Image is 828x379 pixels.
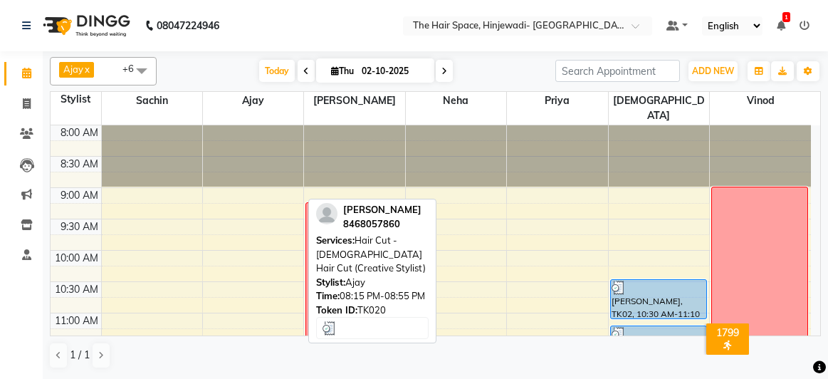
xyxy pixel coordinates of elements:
[52,313,101,328] div: 11:00 AM
[611,326,706,355] div: [PERSON_NAME], TK02, 11:15 AM-11:45 AM, [PERSON_NAME]
[157,6,219,46] b: 08047224946
[122,63,145,74] span: +6
[70,348,90,363] span: 1 / 1
[58,157,101,172] div: 8:30 AM
[316,276,345,288] span: Stylist:
[507,92,607,110] span: Priya
[611,280,706,318] div: [PERSON_NAME], TK02, 10:30 AM-11:10 AM, Hair Cut - [DEMOGRAPHIC_DATA] Hair Cut (Senior Stylist)
[692,66,734,76] span: ADD NEW
[203,92,303,110] span: Ajay
[710,92,811,110] span: Vinod
[304,92,404,110] span: [PERSON_NAME]
[782,12,790,22] span: 1
[327,66,357,76] span: Thu
[36,6,134,46] img: logo
[58,219,101,234] div: 9:30 AM
[316,290,340,301] span: Time:
[316,303,429,318] div: TK020
[555,60,680,82] input: Search Appointment
[316,304,357,316] span: Token ID:
[343,204,421,215] span: [PERSON_NAME]
[357,61,429,82] input: 2025-10-02
[259,60,295,82] span: Today
[52,282,101,297] div: 10:30 AM
[83,63,90,75] a: x
[343,217,421,232] div: 8468057860
[316,234,426,274] span: Hair Cut - [DEMOGRAPHIC_DATA] Hair Cut (Creative Stylist)
[316,276,429,290] div: Ajay
[316,289,429,303] div: 08:15 PM-08:55 PM
[58,188,101,203] div: 9:00 AM
[58,125,101,140] div: 8:00 AM
[609,92,709,125] span: [DEMOGRAPHIC_DATA]
[316,234,355,246] span: Services:
[316,203,337,224] img: profile
[51,92,101,107] div: Stylist
[52,251,101,266] div: 10:00 AM
[777,19,785,32] a: 1
[688,61,738,81] button: ADD NEW
[102,92,202,110] span: Sachin
[709,326,746,339] div: 1799
[63,63,83,75] span: Ajay
[406,92,506,110] span: Neha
